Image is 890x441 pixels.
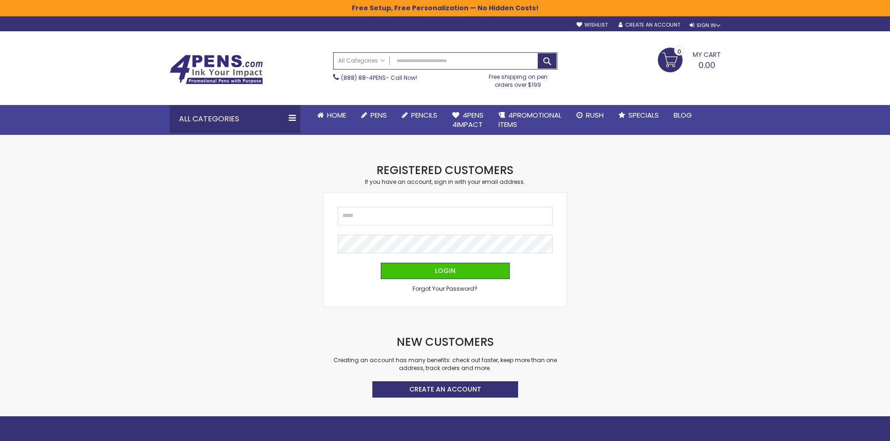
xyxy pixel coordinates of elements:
a: All Categories [334,53,390,68]
span: Login [435,266,456,275]
span: 0.00 [698,59,715,71]
span: All Categories [338,57,385,64]
span: 0 [677,47,681,56]
button: Login [381,263,510,279]
a: (888) 88-4PENS [341,74,386,82]
span: 4Pens 4impact [452,110,484,129]
a: Home [310,105,354,126]
span: Specials [628,110,659,120]
a: 4Pens4impact [445,105,491,135]
img: 4Pens Custom Pens and Promotional Products [170,55,263,84]
a: Create an Account [372,381,518,398]
a: Create an Account [619,21,680,28]
a: 0.00 0 [658,48,721,71]
div: All Categories [170,105,300,133]
a: Rush [569,105,611,126]
div: If you have an account, sign in with your email address. [324,178,567,186]
a: 4PROMOTIONALITEMS [491,105,569,135]
strong: Registered Customers [377,162,513,178]
a: Pencils [394,105,445,126]
span: Pencils [411,110,437,120]
span: Home [327,110,346,120]
span: 4PROMOTIONAL ITEMS [498,110,562,129]
span: Create an Account [409,385,481,394]
p: Creating an account has many benefits: check out faster, keep more than one address, track orders... [324,357,567,371]
span: Blog [674,110,692,120]
a: Blog [666,105,699,126]
strong: New Customers [397,334,494,350]
span: Rush [586,110,604,120]
span: Pens [370,110,387,120]
a: Specials [611,105,666,126]
div: Sign In [690,22,720,29]
a: Pens [354,105,394,126]
span: - Call Now! [341,74,417,82]
a: Forgot Your Password? [413,285,477,293]
a: Wishlist [577,21,608,28]
div: Free shipping on pen orders over $199 [479,70,557,88]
